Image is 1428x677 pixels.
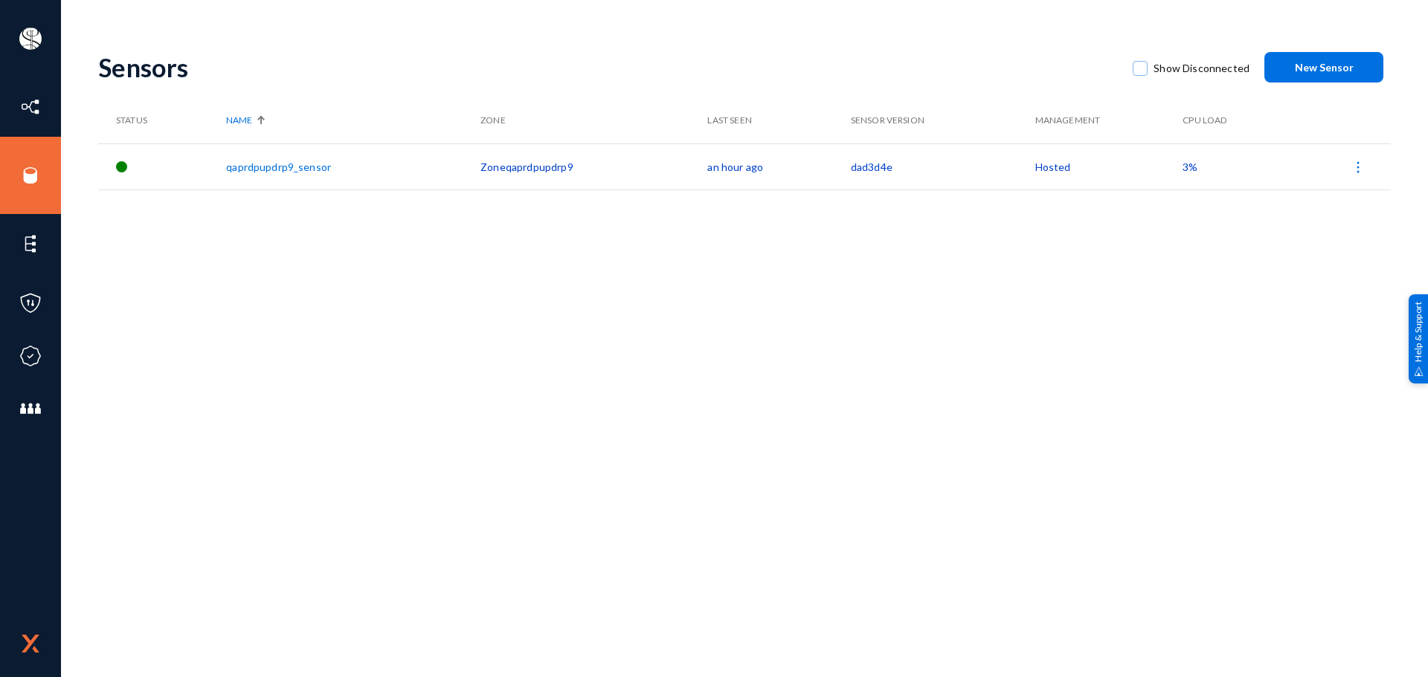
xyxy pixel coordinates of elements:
[480,97,707,143] th: Zone
[1183,161,1197,173] span: 3%
[707,143,850,190] td: an hour ago
[1264,52,1383,82] button: New Sensor
[1295,61,1354,74] span: New Sensor
[19,233,42,255] img: icon-elements.svg
[98,97,226,143] th: Status
[19,164,42,187] img: icon-sources.svg
[707,97,850,143] th: Last Seen
[1351,160,1366,175] img: icon-more.svg
[19,345,42,367] img: icon-compliance.svg
[226,161,331,173] a: qaprdpupdrp9_sensor
[1035,143,1183,190] td: Hosted
[480,143,707,190] td: Zoneqaprdpupdrp9
[1409,294,1428,383] div: Help & Support
[1183,97,1282,143] th: CPU Load
[19,398,42,420] img: icon-members.svg
[226,114,473,127] div: Name
[851,97,1035,143] th: Sensor Version
[19,96,42,118] img: icon-inventory.svg
[851,143,1035,190] td: dad3d4e
[1154,57,1249,80] span: Show Disconnected
[1035,97,1183,143] th: Management
[19,292,42,314] img: icon-policies.svg
[19,27,42,50] img: ACg8ocIa8OWj5FIzaB8MU-JIbNDt0RWcUDl_eQ0ZyYxN7rWYZ1uJfn9p=s96-c
[226,114,252,127] span: Name
[1414,366,1424,376] img: help_support.svg
[98,52,1118,82] div: Sensors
